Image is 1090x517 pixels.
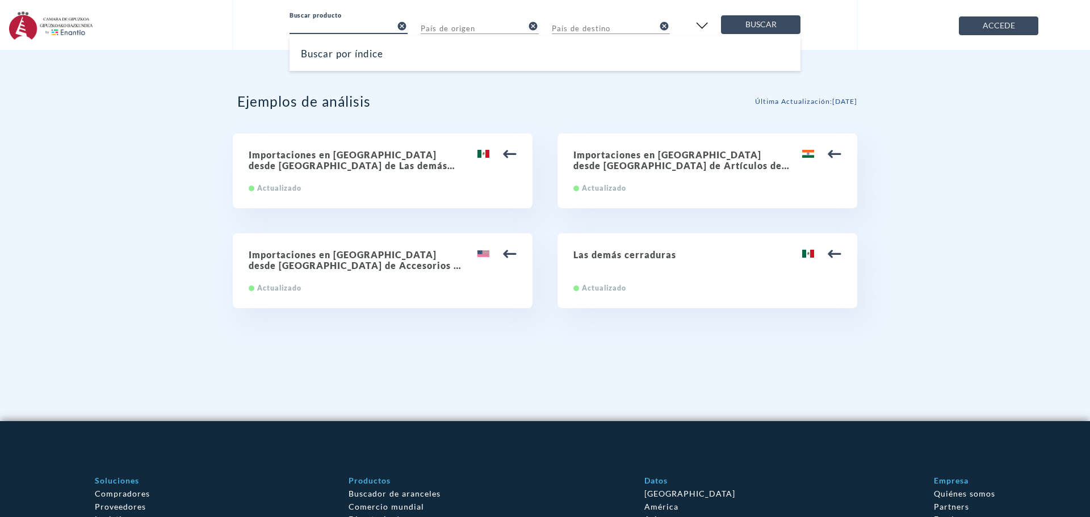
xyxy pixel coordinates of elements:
[644,502,678,511] a: América
[731,18,791,32] span: Buscar
[573,249,841,260] h2: Las demás cerraduras
[828,247,841,260] img: arrow.svg
[349,476,391,485] a: Productos
[349,489,441,498] a: Buscador de aranceles
[237,93,371,110] h2: Ejemplos de análisis
[249,149,517,171] h2: Importaciones en [GEOGRAPHIC_DATA] desde [GEOGRAPHIC_DATA] de Las demás bombas centrífugas
[969,19,1029,33] span: Accede
[828,147,841,161] img: arrow.svg
[503,147,517,161] img: arrow.svg
[257,184,301,192] span: Actualizado
[527,16,539,35] button: clear-input
[349,502,424,511] a: Comercio mundial
[257,284,301,292] span: Actualizado
[934,489,995,498] a: Quiénes somos
[290,36,800,71] div: Buscar por índice
[95,502,146,511] a: Proveedores
[582,284,626,292] span: Actualizado
[755,97,857,106] span: Última Actualización : [DATE]
[397,21,407,31] i: cancel
[528,21,538,31] i: cancel
[659,16,670,35] button: clear-input
[503,247,517,260] img: arrow.svg
[95,489,150,498] a: Compradores
[9,11,93,40] img: enantio
[721,15,800,34] button: Buscar
[959,16,1038,35] button: Accede
[693,17,711,34] img: open filter
[659,21,669,31] i: cancel
[582,184,626,192] span: Actualizado
[644,489,735,498] a: [GEOGRAPHIC_DATA]
[249,249,517,271] h2: Importaciones en [GEOGRAPHIC_DATA] desde [GEOGRAPHIC_DATA] de Accesorios de tubería [por ejemplo:...
[396,16,408,35] button: clear-input
[934,502,969,511] a: Partners
[95,476,139,485] a: Soluciones
[644,476,668,485] a: Datos
[934,476,969,485] a: Empresa
[290,12,342,19] label: Buscar producto
[573,149,841,171] h2: Importaciones en [GEOGRAPHIC_DATA] desde [GEOGRAPHIC_DATA] de Artículos de grifería y órganos sim...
